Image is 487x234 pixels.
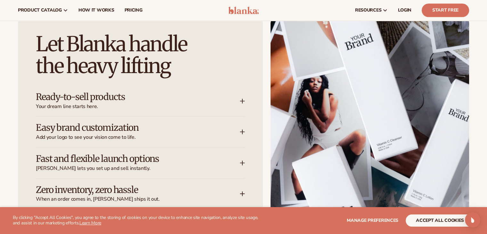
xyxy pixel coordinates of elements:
button: accept all cookies [406,214,474,227]
h2: Let Blanka handle the heavy lifting [36,33,245,76]
p: By clicking "Accept All Cookies", you agree to the storing of cookies on your device to enhance s... [13,215,265,226]
span: LOGIN [398,8,411,13]
a: Start Free [422,4,469,17]
h3: Easy brand customization [36,123,221,133]
h3: Zero inventory, zero hassle [36,185,221,195]
h3: Fast and flexible launch options [36,154,221,164]
span: When an order comes in, [PERSON_NAME] ships it out. [36,196,240,203]
span: Manage preferences [347,217,398,223]
span: resources [355,8,381,13]
span: product catalog [18,8,62,13]
span: Your dream line starts here. [36,103,240,110]
span: How It Works [78,8,114,13]
a: Learn More [79,220,101,226]
img: logo [228,6,259,14]
span: [PERSON_NAME] lets you set up and sell instantly. [36,165,240,172]
span: pricing [124,8,142,13]
h3: Ready-to-sell products [36,92,221,102]
span: Add your logo to see your vision come to life. [36,134,240,141]
div: Open Intercom Messenger [465,212,480,228]
button: Manage preferences [347,214,398,227]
